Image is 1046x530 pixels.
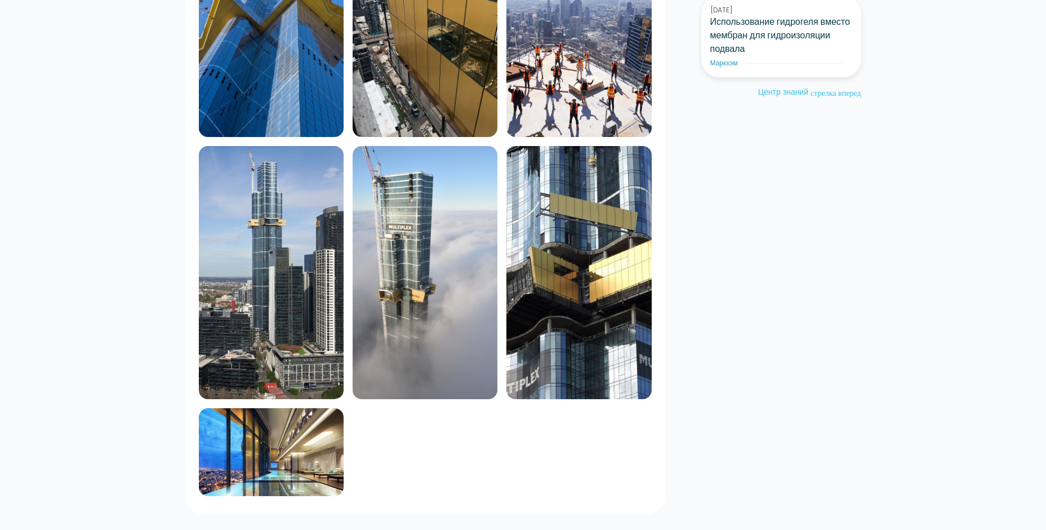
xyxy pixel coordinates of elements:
[811,88,861,96] ya-tr-span: стрелка вперед
[710,15,850,55] ya-tr-span: Использование гидрогеля вместо мембран для гидроизоляции подвала
[758,86,861,98] a: Центр знанийстрелка вперед
[758,86,808,98] ya-tr-span: Центр знаний
[710,5,733,15] ya-tr-span: [DATE]
[710,58,738,68] ya-tr-span: Маркхэм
